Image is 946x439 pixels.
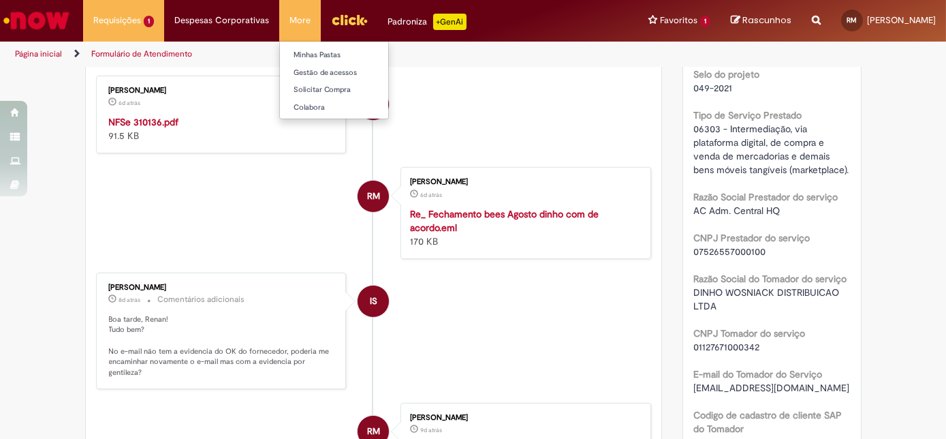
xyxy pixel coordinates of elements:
[91,48,192,59] a: Formulário de Atendimento
[693,327,805,339] b: CNPJ Tomador do serviço
[119,99,141,107] time: 24/09/2025 16:11:25
[693,191,838,203] b: Razão Social Prestador do serviço
[370,285,377,318] span: IS
[410,414,637,422] div: [PERSON_NAME]
[420,426,442,434] span: 9d atrás
[660,14,697,27] span: Favoritos
[279,41,389,119] ul: More
[693,245,766,258] span: 07526557000100
[109,284,336,292] div: [PERSON_NAME]
[693,382,849,394] span: [EMAIL_ADDRESS][DOMAIN_NAME]
[693,409,842,435] b: Codigo de cadastro de cliente SAP do Tomador
[109,87,336,95] div: [PERSON_NAME]
[358,286,389,317] div: Isabella Silva
[742,14,791,27] span: Rascunhos
[410,178,637,186] div: [PERSON_NAME]
[1,7,72,34] img: ServiceNow
[700,16,710,27] span: 1
[10,42,620,67] ul: Trilhas de página
[388,14,467,30] div: Padroniza
[433,14,467,30] p: +GenAi
[420,191,442,199] time: 24/09/2025 15:18:35
[693,68,759,80] b: Selo do projeto
[867,14,936,26] span: [PERSON_NAME]
[174,14,269,27] span: Despesas Corporativas
[280,82,430,97] a: Solicitar Compra
[693,368,822,380] b: E-mail do Tomador do Serviço
[280,65,430,80] a: Gestão de acessos
[693,341,759,353] span: 01127671000342
[367,180,380,213] span: RM
[847,16,857,25] span: RM
[693,82,732,94] span: 049-2021
[109,314,336,378] p: Boa tarde, Renan! Tudo bem? No e-mail não tem a evidencia do OK do fornecedor, poderia me encamin...
[280,48,430,63] a: Minhas Pastas
[93,14,141,27] span: Requisições
[119,296,141,304] span: 8d atrás
[420,191,442,199] span: 6d atrás
[289,14,311,27] span: More
[693,286,842,312] span: DINHO WOSNIACK DISTRIBUICAO LTDA
[693,205,780,217] span: AC Adm. Central HQ
[109,116,179,128] a: NFSe 310136.pdf
[119,296,141,304] time: 22/09/2025 15:29:44
[420,426,442,434] time: 22/09/2025 09:51:59
[693,232,810,244] b: CNPJ Prestador do serviço
[119,99,141,107] span: 6d atrás
[144,16,154,27] span: 1
[410,208,599,234] a: Re_ Fechamento bees Agosto dinho com de acordo.eml
[731,14,791,27] a: Rascunhos
[358,181,389,212] div: Renan Miguel Machado
[331,10,368,30] img: click_logo_yellow_360x200.png
[693,123,849,176] span: 06303 - Intermediação, via plataforma digital, de compra e venda de mercadorias e demais bens móv...
[280,100,430,115] a: Colabora
[410,207,637,248] div: 170 KB
[693,273,847,285] b: Razão Social do Tomador do serviço
[15,48,62,59] a: Página inicial
[109,115,336,142] div: 91.5 KB
[693,109,802,121] b: Tipo de Serviço Prestado
[158,294,245,305] small: Comentários adicionais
